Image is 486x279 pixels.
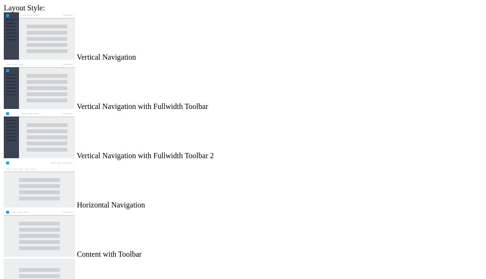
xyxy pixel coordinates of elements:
img: vertical-nav-with-full-toolbar.jpg [4,62,75,109]
md-radio-button: Vertical Navigation with Fullwidth Toolbar 2 [4,111,482,160]
img: vertical-nav.jpg [4,12,75,60]
img: content-with-toolbar.jpg [4,209,75,257]
img: horizontal-nav.jpg [4,160,75,207]
img: vertical-nav-with-full-toolbar-2.jpg [4,111,75,158]
md-radio-button: Vertical Navigation [4,12,482,62]
span: Horizontal Navigation [77,201,145,209]
div: Layout Style: [4,4,482,12]
md-radio-button: Horizontal Navigation [4,160,482,209]
span: Content with Toolbar [77,250,141,258]
span: Vertical Navigation with Fullwidth Toolbar [77,102,208,110]
span: Vertical Navigation [77,53,136,61]
span: Vertical Navigation with Fullwidth Toolbar 2 [77,152,214,160]
md-radio-button: Vertical Navigation with Fullwidth Toolbar [4,62,482,111]
md-radio-button: Content with Toolbar [4,209,482,259]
